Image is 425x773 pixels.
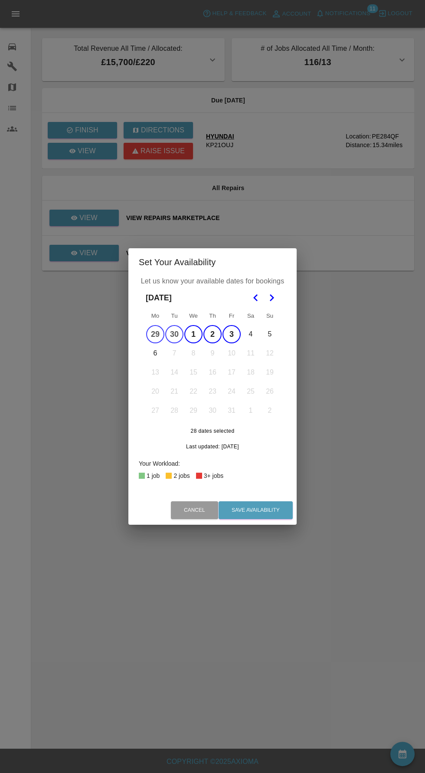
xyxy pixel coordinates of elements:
[222,401,241,420] button: Friday, October 31st, 2025
[203,363,222,382] button: Thursday, October 16th, 2025
[242,325,260,343] button: Saturday, October 4th, 2025
[242,363,260,382] button: Saturday, October 18th, 2025
[204,470,224,481] div: 3+ jobs
[203,307,222,325] th: Thursday
[146,325,164,343] button: Monday, September 29th, 2025, selected
[184,344,203,362] button: Wednesday, October 8th, 2025
[184,307,203,325] th: Wednesday
[146,401,164,420] button: Monday, October 27th, 2025
[165,382,183,401] button: Tuesday, October 21st, 2025
[146,288,172,307] span: [DATE]
[184,325,203,343] button: Wednesday, October 1st, 2025, selected
[222,325,241,343] button: Friday, October 3rd, 2025, selected
[242,382,260,401] button: Saturday, October 25th, 2025
[219,501,293,519] button: Save Availability
[146,307,165,325] th: Monday
[242,344,260,362] button: Saturday, October 11th, 2025
[184,382,203,401] button: Wednesday, October 22nd, 2025
[146,382,164,401] button: Monday, October 20th, 2025
[203,344,222,362] button: Thursday, October 9th, 2025
[165,307,184,325] th: Tuesday
[165,363,183,382] button: Tuesday, October 14th, 2025
[261,382,279,401] button: Sunday, October 26th, 2025
[222,382,241,401] button: Friday, October 24th, 2025
[146,307,279,420] table: October 2025
[203,401,222,420] button: Thursday, October 30th, 2025
[222,344,241,362] button: Friday, October 10th, 2025
[261,401,279,420] button: Sunday, November 2nd, 2025
[173,470,190,481] div: 2 jobs
[184,363,203,382] button: Wednesday, October 15th, 2025
[128,248,297,276] h2: Set Your Availability
[146,427,279,436] span: 28 dates selected
[171,501,218,519] button: Cancel
[222,307,241,325] th: Friday
[241,307,260,325] th: Saturday
[264,290,279,306] button: Go to the Next Month
[165,401,183,420] button: Tuesday, October 28th, 2025
[261,344,279,362] button: Sunday, October 12th, 2025
[261,325,279,343] button: Sunday, October 5th, 2025
[186,444,239,450] span: Last updated: [DATE]
[222,363,241,382] button: Friday, October 17th, 2025
[261,363,279,382] button: Sunday, October 19th, 2025
[260,307,279,325] th: Sunday
[139,458,286,469] div: Your Workload:
[184,401,203,420] button: Wednesday, October 29th, 2025
[165,344,183,362] button: Tuesday, October 7th, 2025
[146,344,164,362] button: Monday, October 6th, 2025
[242,401,260,420] button: Saturday, November 1st, 2025
[248,290,264,306] button: Go to the Previous Month
[165,325,183,343] button: Tuesday, September 30th, 2025, selected
[203,325,222,343] button: Thursday, October 2nd, 2025, selected
[146,363,164,382] button: Monday, October 13th, 2025
[147,470,160,481] div: 1 job
[139,276,286,286] p: Let us know your available dates for bookings
[203,382,222,401] button: Thursday, October 23rd, 2025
